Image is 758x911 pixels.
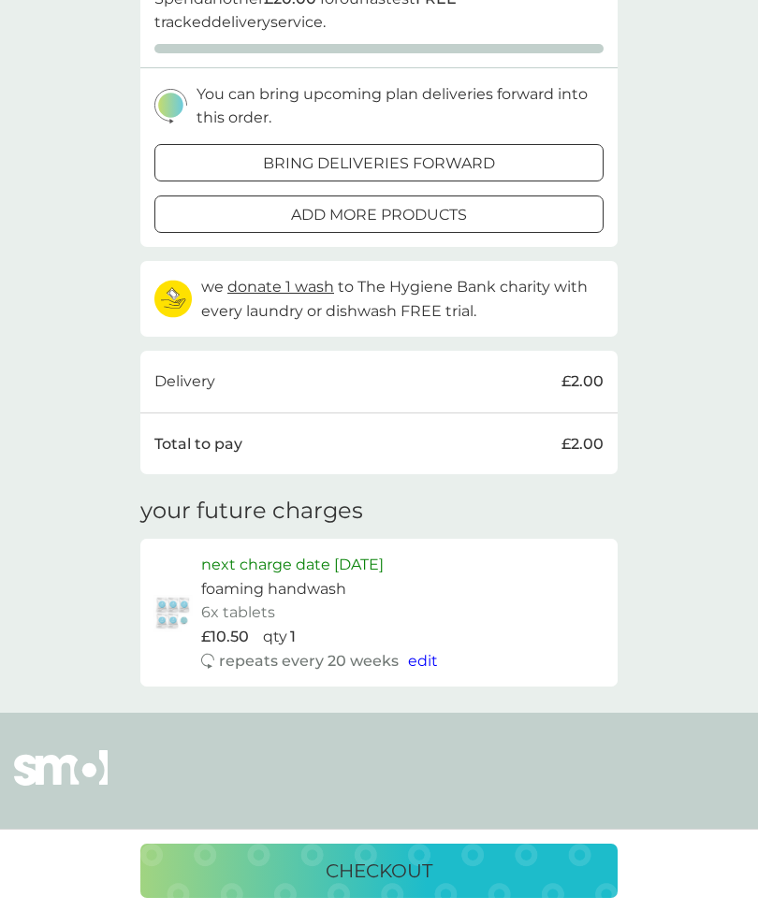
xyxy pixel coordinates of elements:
p: we to The Hygiene Bank charity with every laundry or dishwash FREE trial. [201,275,604,323]
p: repeats every 20 weeks [219,649,399,673]
span: edit [408,652,438,670]
button: edit [408,649,438,673]
p: next charge date [DATE] [201,553,384,577]
p: Delivery [154,369,215,394]
p: foaming handwash [201,577,346,601]
img: delivery-schedule.svg [154,89,187,123]
p: £2.00 [561,369,604,394]
p: £2.00 [561,432,604,456]
p: add more products [291,203,467,227]
p: You can bring upcoming plan deliveries forward into this order. [197,82,604,130]
p: £10.50 [201,625,249,649]
button: checkout [140,844,618,898]
img: smol [14,750,108,814]
span: donate 1 wash [227,278,334,296]
p: 1 [290,625,296,649]
p: bring deliveries forward [263,152,495,176]
button: add more products [154,195,604,233]
p: checkout [326,856,432,886]
p: Total to pay [154,432,242,456]
button: bring deliveries forward [154,144,604,181]
h3: your future charges [140,498,363,525]
p: qty [263,625,287,649]
p: 6x tablets [201,600,275,625]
